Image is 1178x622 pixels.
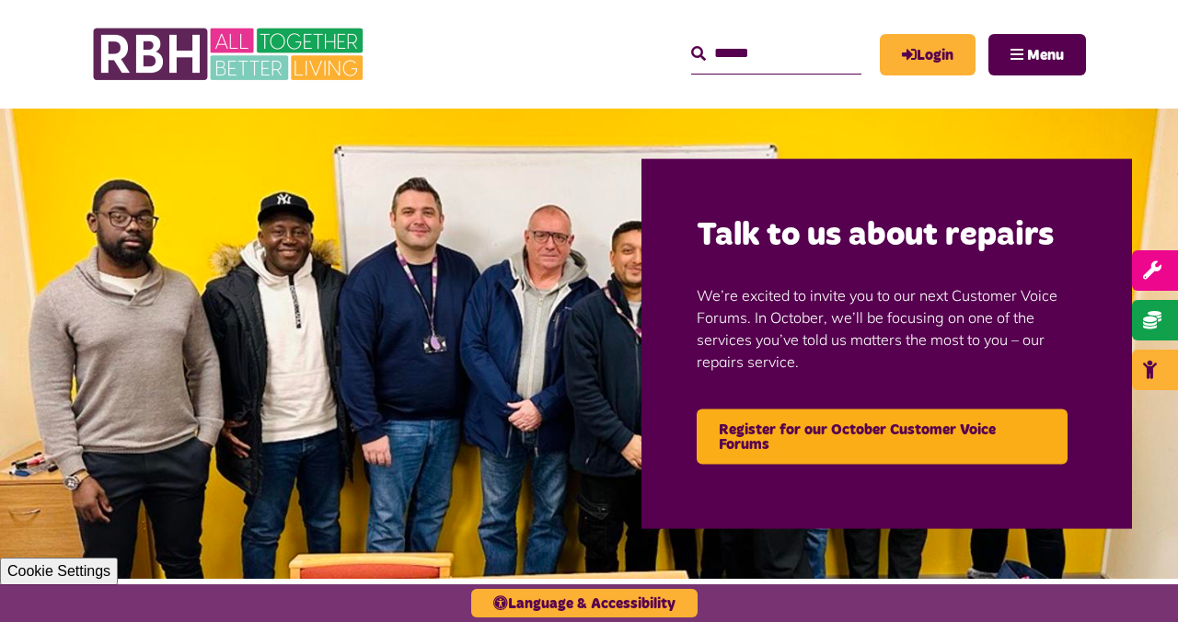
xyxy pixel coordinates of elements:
[697,409,1068,465] a: Register for our October Customer Voice Forums
[697,257,1077,400] p: We’re excited to invite you to our next Customer Voice Forums. In October, we’ll be focusing on o...
[880,34,976,75] a: MyRBH
[1027,48,1064,63] span: Menu
[988,34,1086,75] button: Navigation
[92,18,368,90] img: RBH
[697,213,1077,257] h2: Talk to us about repairs
[471,589,698,617] button: Language & Accessibility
